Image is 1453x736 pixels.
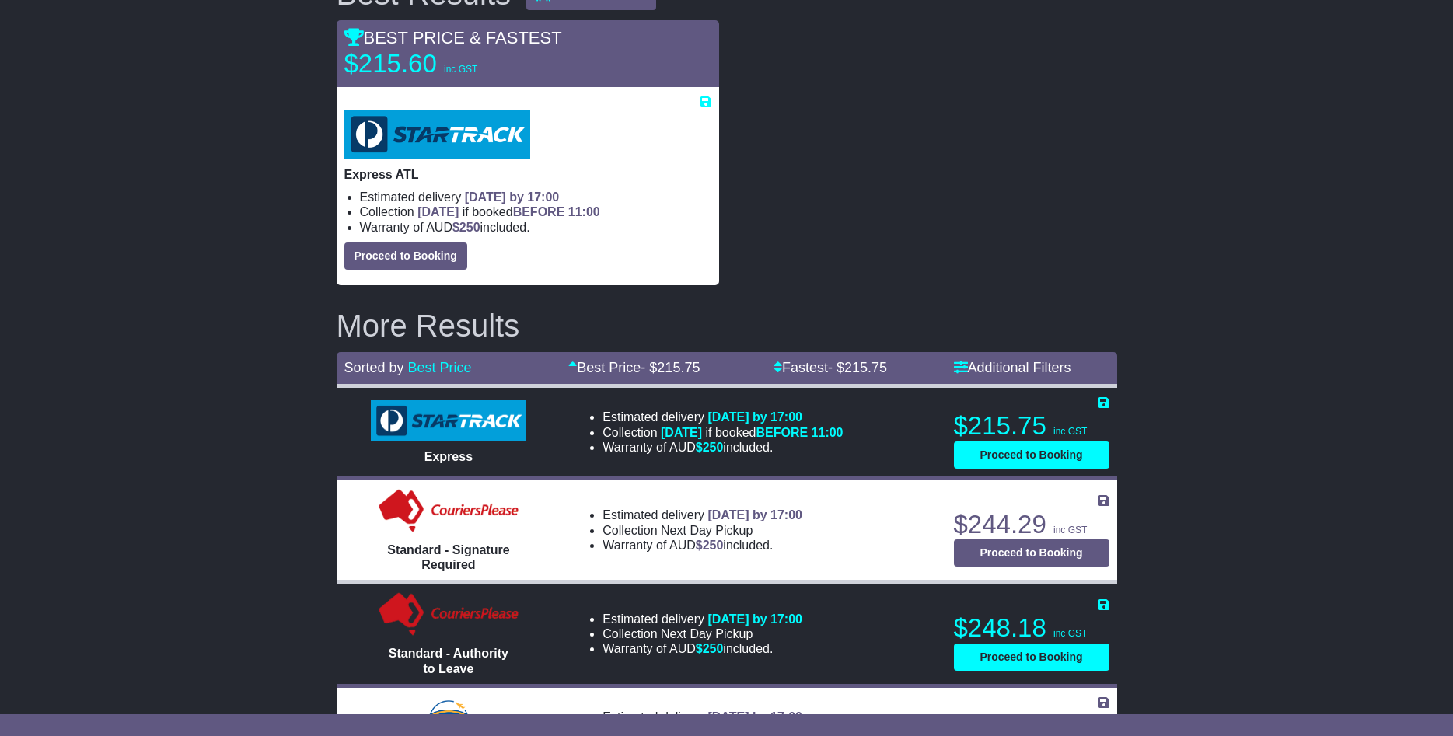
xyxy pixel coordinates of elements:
[387,543,509,571] span: Standard - Signature Required
[344,48,539,79] p: $215.60
[417,205,459,218] span: [DATE]
[603,612,802,626] li: Estimated delivery
[954,612,1109,644] p: $248.18
[371,400,526,442] img: StarTrack: Express
[774,360,887,375] a: Fastest- $215.75
[1053,426,1087,437] span: inc GST
[703,441,724,454] span: 250
[424,450,473,463] span: Express
[513,205,565,218] span: BEFORE
[568,205,600,218] span: 11:00
[465,190,560,204] span: [DATE] by 17:00
[360,220,711,235] li: Warranty of AUD included.
[344,110,530,159] img: StarTrack: Express ATL
[707,612,802,626] span: [DATE] by 17:00
[844,360,887,375] span: 215.75
[954,410,1109,441] p: $215.75
[1053,525,1087,535] span: inc GST
[375,591,522,638] img: Couriers Please: Standard - Authority to Leave
[707,710,802,724] span: [DATE] by 17:00
[603,425,843,440] li: Collection
[954,360,1071,375] a: Additional Filters
[812,426,844,439] span: 11:00
[603,440,843,455] li: Warranty of AUD included.
[703,642,724,655] span: 250
[337,309,1117,343] h2: More Results
[603,710,843,724] li: Estimated delivery
[641,360,700,375] span: - $
[657,360,700,375] span: 215.75
[661,627,753,640] span: Next Day Pickup
[389,647,508,675] span: Standard - Authority to Leave
[661,524,753,537] span: Next Day Pickup
[459,221,480,234] span: 250
[344,360,404,375] span: Sorted by
[696,441,724,454] span: $
[360,190,711,204] li: Estimated delivery
[452,221,480,234] span: $
[954,509,1109,540] p: $244.29
[661,426,702,439] span: [DATE]
[360,204,711,219] li: Collection
[603,410,843,424] li: Estimated delivery
[696,539,724,552] span: $
[954,539,1109,567] button: Proceed to Booking
[696,642,724,655] span: $
[756,426,808,439] span: BEFORE
[603,523,802,538] li: Collection
[703,539,724,552] span: 250
[1053,628,1087,639] span: inc GST
[707,410,802,424] span: [DATE] by 17:00
[417,205,599,218] span: if booked
[344,28,562,47] span: BEST PRICE & FASTEST
[408,360,472,375] a: Best Price
[344,242,467,270] button: Proceed to Booking
[603,641,802,656] li: Warranty of AUD included.
[707,508,802,521] span: [DATE] by 17:00
[344,167,711,182] p: Express ATL
[444,64,477,75] span: inc GST
[603,538,802,553] li: Warranty of AUD included.
[828,360,887,375] span: - $
[603,626,802,641] li: Collection
[603,508,802,522] li: Estimated delivery
[661,426,843,439] span: if booked
[954,441,1109,469] button: Proceed to Booking
[954,644,1109,671] button: Proceed to Booking
[375,488,522,535] img: Couriers Please: Standard - Signature Required
[568,360,700,375] a: Best Price- $215.75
